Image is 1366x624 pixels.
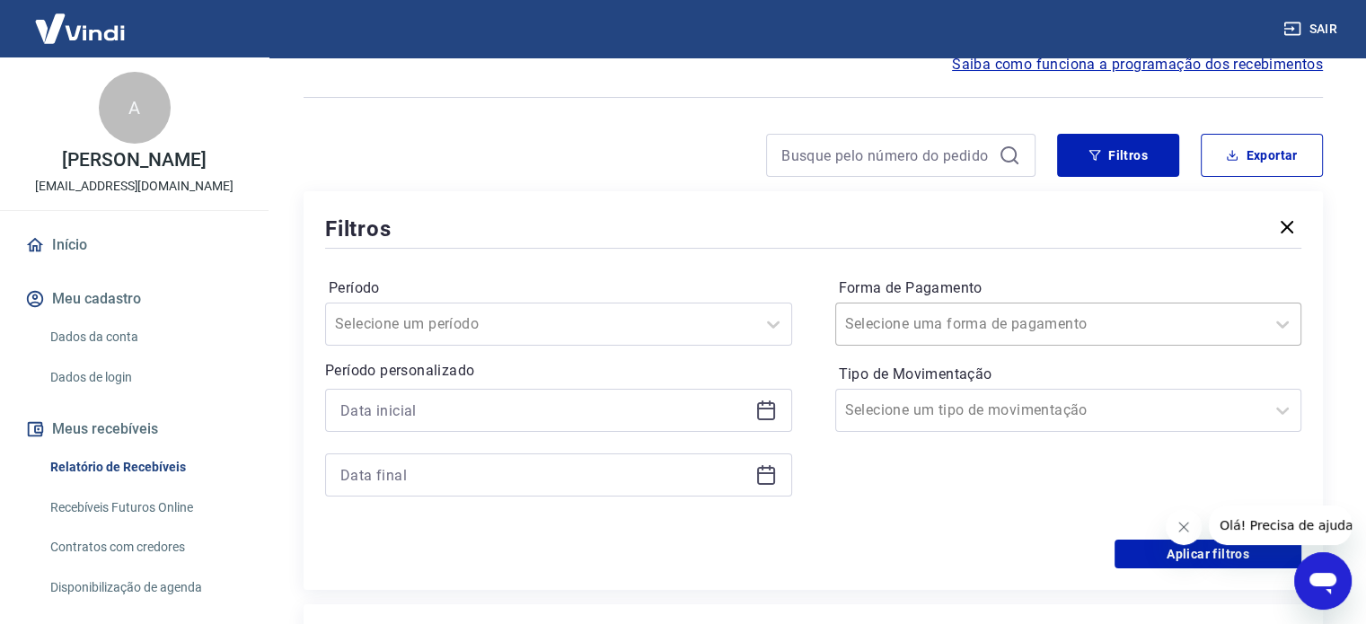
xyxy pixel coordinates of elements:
a: Dados de login [43,359,247,396]
a: Início [22,225,247,265]
a: Saiba como funciona a programação dos recebimentos [952,54,1323,75]
input: Data inicial [340,397,748,424]
label: Tipo de Movimentação [839,364,1299,385]
button: Filtros [1057,134,1179,177]
a: Recebíveis Futuros Online [43,489,247,526]
iframe: Mensagem da empresa [1209,505,1352,545]
a: Contratos com credores [43,529,247,566]
a: Dados da conta [43,319,247,356]
img: Vindi [22,1,138,56]
a: Relatório de Recebíveis [43,449,247,486]
label: Forma de Pagamento [839,277,1299,299]
span: Olá! Precisa de ajuda? [11,13,151,27]
input: Busque pelo número do pedido [781,142,991,169]
p: [EMAIL_ADDRESS][DOMAIN_NAME] [35,177,234,196]
div: A [99,72,171,144]
a: Disponibilização de agenda [43,569,247,606]
button: Meu cadastro [22,279,247,319]
button: Meus recebíveis [22,409,247,449]
label: Período [329,277,789,299]
h5: Filtros [325,215,392,243]
p: Período personalizado [325,360,792,382]
button: Aplicar filtros [1115,540,1301,568]
iframe: Botão para abrir a janela de mensagens [1294,552,1352,610]
button: Exportar [1201,134,1323,177]
p: [PERSON_NAME] [62,151,206,170]
iframe: Fechar mensagem [1166,509,1202,545]
input: Data final [340,461,748,488]
button: Sair [1280,13,1344,46]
